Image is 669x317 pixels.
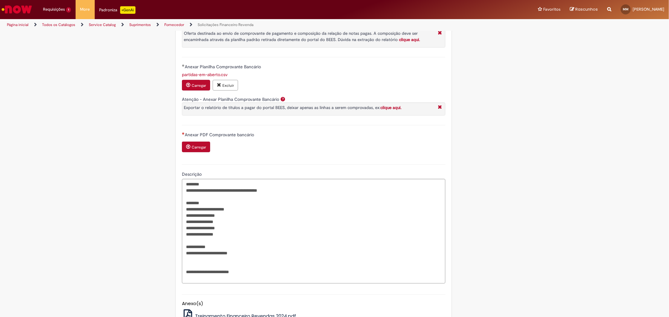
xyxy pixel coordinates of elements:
[43,6,65,13] span: Requisições
[543,6,560,13] span: Favoritos
[5,19,441,31] ul: Trilhas de página
[182,72,228,77] a: Download de partidas-em-aberto.csv
[129,22,151,27] a: Suprimentos
[570,7,598,13] a: Rascunhos
[198,22,253,27] a: Solicitações Financeiro Revenda
[192,145,206,150] small: Carregar
[164,22,184,27] a: Fornecedor
[182,171,203,177] span: Descrição
[182,301,445,306] h5: Anexo(s)
[182,142,210,152] button: Carregar anexo de Anexar PDF Comprovante bancário Required
[279,96,287,101] span: Ajuda para Atenção - Anexar Planilha Comprovante Bancário
[222,83,234,88] small: Excluir
[399,37,420,42] a: clique aqui.
[7,22,29,27] a: Página inicial
[66,7,71,13] span: 1
[182,64,185,67] span: Obrigatório Preenchido
[182,96,279,102] label: Atenção - Anexar Planilha Comprovante Bancário
[436,30,443,37] i: Fechar More information Por question_atencao
[89,22,116,27] a: Service Catalog
[182,179,445,283] textarea: Descrição
[182,132,185,135] span: Necessários
[99,6,135,14] div: Padroniza
[80,6,90,13] span: More
[1,3,33,16] img: ServiceNow
[42,22,75,27] a: Todos os Catálogos
[633,7,664,12] span: [PERSON_NAME]
[192,83,206,88] small: Carregar
[623,7,629,11] span: MM
[213,80,238,91] button: Excluir anexo partidas-em-aberto.csv
[184,105,401,110] span: Exportar o relatório de títulos a pagar do portal BEES, deixar apenas as linhas a serem comprovad...
[120,6,135,14] p: +GenAi
[436,104,443,111] i: Fechar More information Por question_atencao_comprovante_bancario
[185,64,262,70] span: Anexar Planilha Comprovante Bancário
[185,132,255,138] span: Anexar PDF Comprovante bancário
[184,31,420,42] span: Oferta destinada ao envio de comprovante de pagamento e composição da relação de notas pagas. A c...
[182,80,210,91] button: Carregar anexo de Anexar Planilha Comprovante Bancário Required
[380,105,401,110] a: clique aqui.
[575,6,598,12] span: Rascunhos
